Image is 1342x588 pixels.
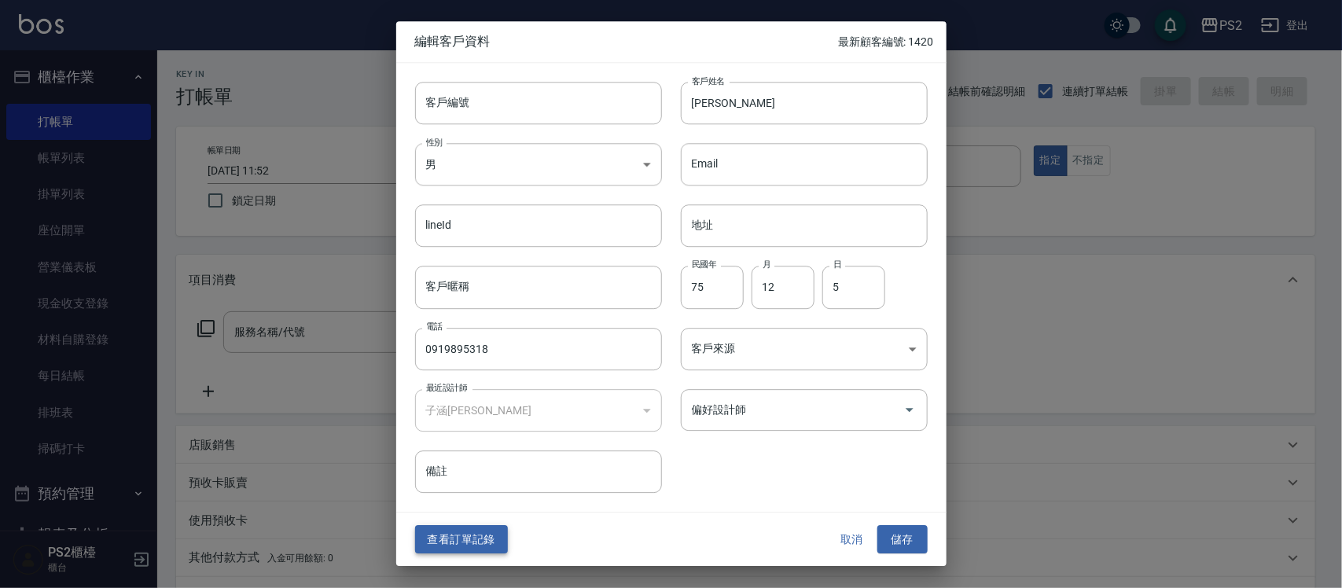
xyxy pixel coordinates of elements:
button: 取消 [827,525,877,554]
label: 民國年 [692,259,716,271]
div: 男 [415,143,662,186]
button: 查看訂單記錄 [415,525,508,554]
button: 儲存 [877,525,928,554]
label: 電話 [426,321,443,333]
label: 性別 [426,136,443,148]
label: 最近設計師 [426,382,467,394]
label: 日 [833,259,841,271]
label: 客戶姓名 [692,75,725,86]
div: 子涵[PERSON_NAME] [415,389,662,432]
p: 最新顧客編號: 1420 [838,34,933,50]
label: 月 [763,259,770,271]
button: Open [897,398,922,423]
span: 編輯客戶資料 [415,34,839,50]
